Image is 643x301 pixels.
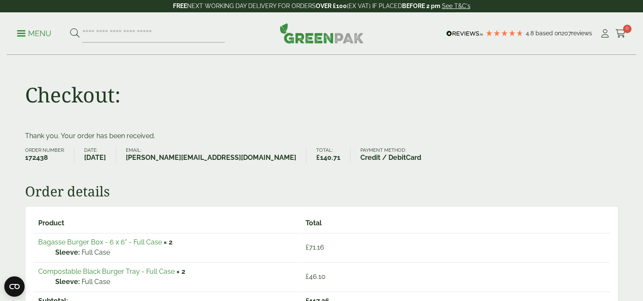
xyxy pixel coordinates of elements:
div: 4.79 Stars [485,29,524,37]
img: REVIEWS.io [446,31,483,37]
strong: OVER £100 [316,3,347,9]
h1: Checkout: [25,82,121,107]
th: Total [300,214,610,232]
li: Order number: [25,148,75,163]
p: Full Case [55,247,295,258]
button: Open CMP widget [4,276,25,297]
a: 0 [615,27,626,40]
img: GreenPak Supplies [280,23,364,43]
p: Menu [17,28,51,39]
a: Compostable Black Burger Tray - Full Case [38,267,175,275]
i: Cart [615,29,626,38]
a: Bagasse Burger Box - 6 x 6" - Full Case [38,238,162,246]
span: £ [306,243,309,251]
li: Payment method: [360,148,431,163]
a: Menu [17,28,51,37]
strong: Sleeve: [55,247,80,258]
span: 0 [623,25,632,33]
p: Full Case [55,277,295,287]
strong: × 2 [176,267,185,275]
span: £ [316,153,320,162]
li: Email: [126,148,306,163]
h2: Order details [25,183,618,199]
p: Thank you. Your order has been received. [25,131,618,141]
span: Based on [535,30,561,37]
strong: × 2 [164,238,173,246]
strong: 172438 [25,153,65,163]
span: 207 [561,30,571,37]
bdi: 46.10 [306,273,326,281]
strong: BEFORE 2 pm [402,3,440,9]
li: Date: [84,148,116,163]
strong: [DATE] [84,153,106,163]
strong: Sleeve: [55,277,80,287]
i: My Account [600,29,610,38]
bdi: 71.16 [306,243,324,251]
strong: Credit / DebitCard [360,153,421,163]
th: Product [33,214,300,232]
span: £ [306,273,309,281]
span: reviews [571,30,592,37]
bdi: 140.71 [316,153,340,162]
span: 4.8 [526,30,535,37]
strong: FREE [173,3,187,9]
a: See T&C's [442,3,470,9]
li: Total: [316,148,351,163]
strong: [PERSON_NAME][EMAIL_ADDRESS][DOMAIN_NAME] [126,153,296,163]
